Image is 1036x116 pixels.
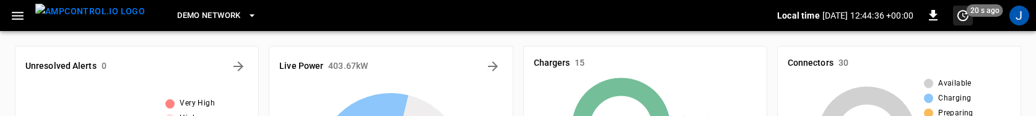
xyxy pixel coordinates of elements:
h6: 30 [838,56,848,70]
span: Very High [180,97,215,110]
h6: Unresolved Alerts [25,60,97,73]
button: set refresh interval [953,6,973,25]
h6: 403.67 kW [328,60,368,73]
p: Local time [777,9,820,22]
div: profile-icon [1009,6,1029,25]
button: Energy Overview [483,56,503,76]
p: [DATE] 12:44:36 +00:00 [822,9,913,22]
h6: Live Power [279,60,323,73]
h6: Chargers [534,56,570,70]
span: Charging [938,92,971,105]
h6: 0 [102,60,107,73]
button: DEMO NETWORK [172,4,261,28]
h6: Connectors [788,56,834,70]
span: 20 s ago [967,4,1003,17]
h6: 15 [575,56,585,70]
span: DEMO NETWORK [177,9,240,23]
img: ampcontrol.io logo [35,4,145,19]
span: Available [938,78,972,90]
button: All Alerts [229,56,248,76]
